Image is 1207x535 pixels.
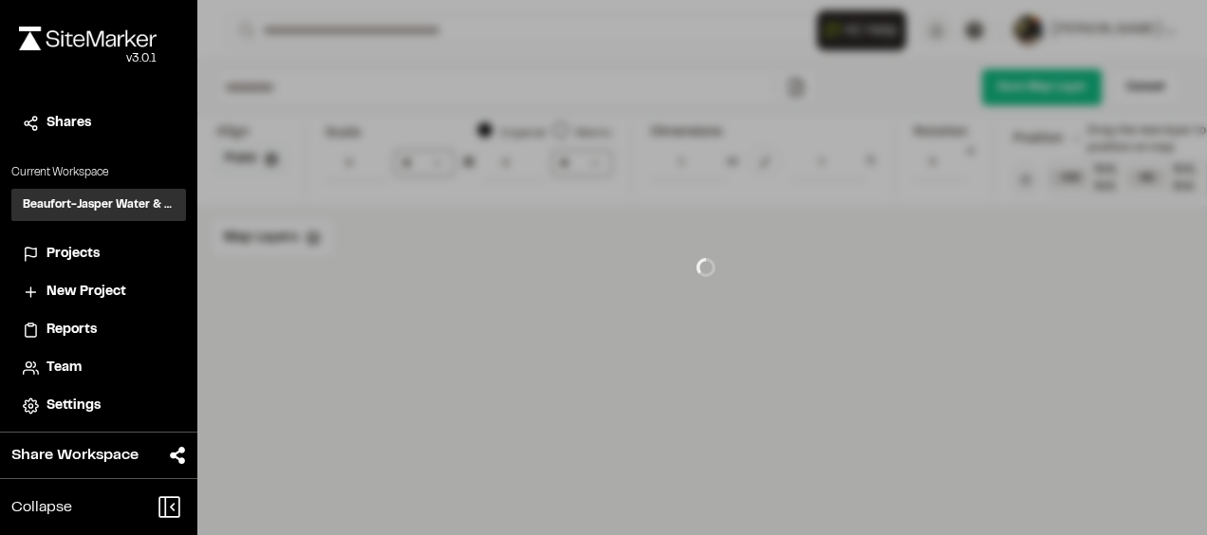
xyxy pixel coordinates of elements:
a: Reports [23,320,175,341]
span: Reports [46,320,97,341]
span: Projects [46,244,100,265]
img: rebrand.png [19,27,157,50]
a: Projects [23,244,175,265]
span: Team [46,358,82,378]
a: Shares [23,113,175,134]
span: New Project [46,282,126,303]
h3: Beaufort-Jasper Water & Sewer Authority [23,196,175,213]
a: Team [23,358,175,378]
span: Settings [46,396,101,416]
a: Settings [23,396,175,416]
span: Share Workspace [11,444,139,467]
span: Collapse [11,496,72,519]
div: Oh geez...please don't... [19,50,157,67]
p: Current Workspace [11,164,186,181]
span: Shares [46,113,91,134]
a: New Project [23,282,175,303]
